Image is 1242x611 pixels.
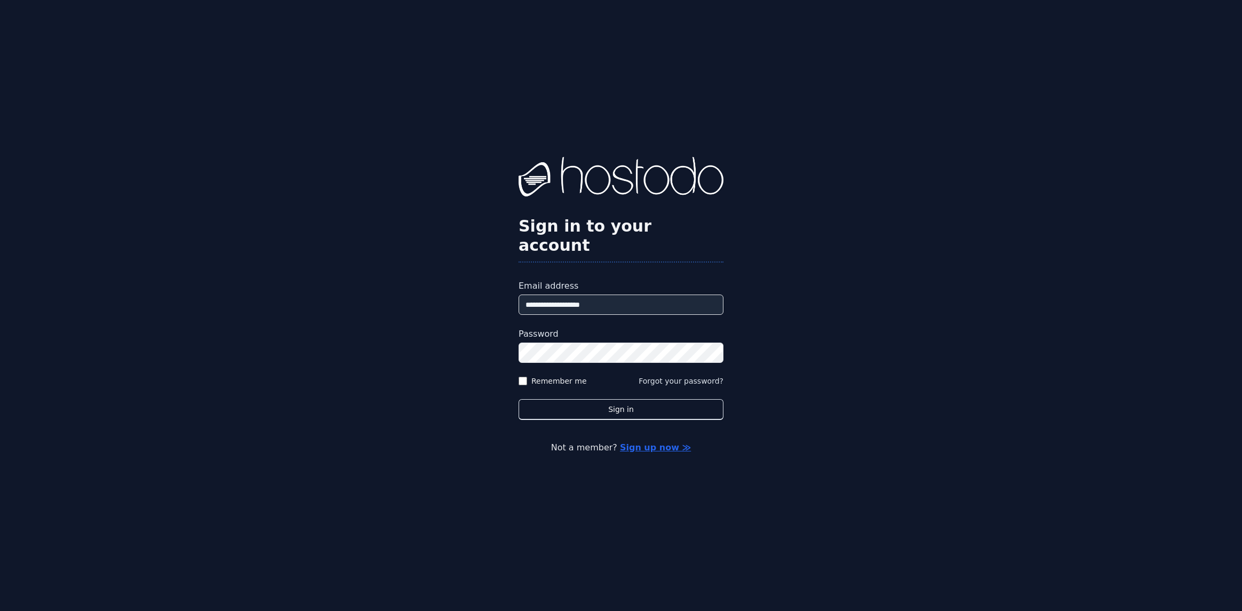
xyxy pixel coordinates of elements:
[531,376,587,386] label: Remember me
[519,280,723,292] label: Email address
[519,399,723,420] button: Sign in
[519,217,723,255] h2: Sign in to your account
[519,328,723,340] label: Password
[519,157,723,200] img: Hostodo
[639,376,723,386] button: Forgot your password?
[51,441,1191,454] p: Not a member?
[620,442,691,453] a: Sign up now ≫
